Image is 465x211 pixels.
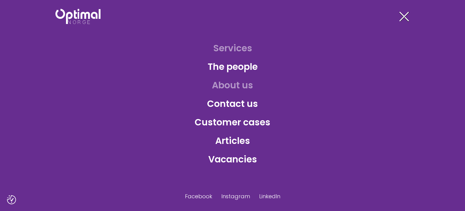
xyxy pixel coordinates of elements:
[221,192,250,200] a: Instagram
[213,42,252,55] font: Services
[203,57,262,77] a: The people
[185,192,212,200] a: Facebook
[7,195,16,204] img: Revisit consent button
[215,134,250,147] font: Articles
[259,192,280,200] a: LinkedIn
[208,153,257,166] font: Vacancies
[55,9,101,24] img: Optimal Norway
[190,112,275,132] a: Customer cases
[210,131,255,151] a: Articles
[202,94,263,114] a: Contact us
[207,97,258,110] font: Contact us
[207,75,258,95] a: About us
[208,60,258,73] font: The people
[195,116,270,129] font: Customer cases
[7,195,16,204] button: Consent Preferences
[208,38,257,58] a: Services
[212,79,253,92] font: About us
[203,149,262,169] a: Vacancies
